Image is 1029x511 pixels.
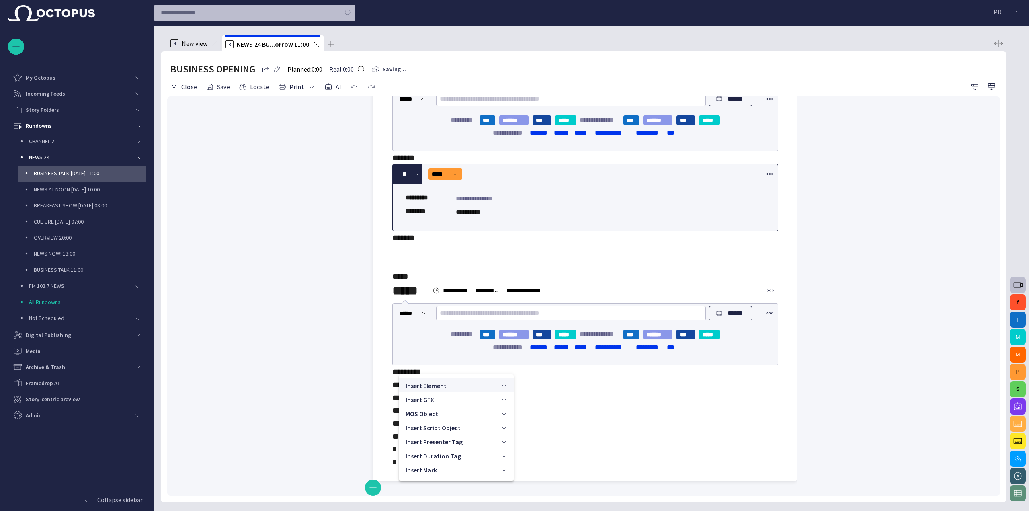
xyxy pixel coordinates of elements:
[170,63,255,76] h2: BUSINESS OPENING
[987,5,1024,19] button: PD
[97,495,143,505] p: Collapse sidebar
[26,90,65,98] p: Incoming Feeds
[329,64,354,74] p: Real: 0:00
[13,295,146,311] div: All Rundowns
[29,137,130,145] p: CHANNEL 2
[8,375,146,391] div: Framedrop AI
[406,395,434,404] p: Insert GFX
[18,214,146,230] div: CULTURE [DATE] 07:00
[29,282,130,290] p: FM 103.7 NEWS
[26,395,80,403] p: Story-centric preview
[236,80,272,94] button: Locate
[34,218,146,226] p: CULTURE [DATE] 07:00
[18,246,146,263] div: NEWS NOW! 13:00
[383,65,406,73] span: Saving...
[203,80,233,94] button: Save
[322,80,344,94] button: AI
[399,406,514,421] button: MOS Object
[167,35,222,51] div: NNew view
[994,7,1002,17] p: P D
[406,423,461,433] p: Insert Script Object
[34,185,146,193] p: NEWS AT NOON [DATE] 10:00
[26,363,65,371] p: Archive & Trash
[18,230,146,246] div: OVERVIEW 20:00
[26,122,52,130] p: Rundowns
[399,463,514,477] button: Insert Mark
[1010,312,1026,328] button: I
[170,39,178,47] p: N
[29,298,146,306] p: All Rundowns
[399,392,514,406] button: Insert GFX
[18,263,146,279] div: BUSINESS TALK 11:00
[26,74,55,82] p: My Octopus
[8,391,146,407] div: Story-centric preview
[287,64,322,74] p: Planned: 0:00
[406,465,437,475] p: Insert Mark
[182,39,208,47] span: New view
[399,378,514,392] button: Insert Element
[1010,364,1026,380] button: P
[406,437,463,447] p: Insert Presenter Tag
[18,198,146,214] div: BREAKFAST SHOW [DATE] 08:00
[34,201,146,209] p: BREAKFAST SHOW [DATE] 08:00
[34,266,146,274] p: BUSINESS TALK 11:00
[8,5,95,21] img: Octopus News Room
[8,343,146,359] div: Media
[8,70,146,423] ul: main menu
[26,379,59,387] p: Framedrop AI
[399,449,514,463] button: Insert Duration Tag
[399,421,514,435] button: Insert Script Object
[1010,329,1026,345] button: M
[26,331,71,339] p: Digital Publishing
[222,35,324,51] div: RNEWS 24 BU...orrow 11:00
[406,409,438,419] p: MOS Object
[167,80,200,94] button: Close
[18,182,146,198] div: NEWS AT NOON [DATE] 10:00
[1010,294,1026,310] button: f
[26,411,42,419] p: Admin
[29,314,130,322] p: Not Scheduled
[18,166,146,182] div: BUSINESS TALK [DATE] 11:00
[26,106,59,114] p: Story Folders
[8,492,146,508] button: Collapse sidebar
[275,80,318,94] button: Print
[34,250,146,258] p: NEWS NOW! 13:00
[406,381,447,390] p: Insert Element
[29,153,130,161] p: NEWS 24
[237,40,310,48] span: NEWS 24 BU...orrow 11:00
[26,347,41,355] p: Media
[1010,347,1026,363] button: M
[1010,381,1026,397] button: S
[34,169,146,177] p: BUSINESS TALK [DATE] 11:00
[34,234,146,242] p: OVERVIEW 20:00
[399,435,514,449] button: Insert Presenter Tag
[225,40,234,48] p: R
[406,451,461,461] p: Insert Duration Tag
